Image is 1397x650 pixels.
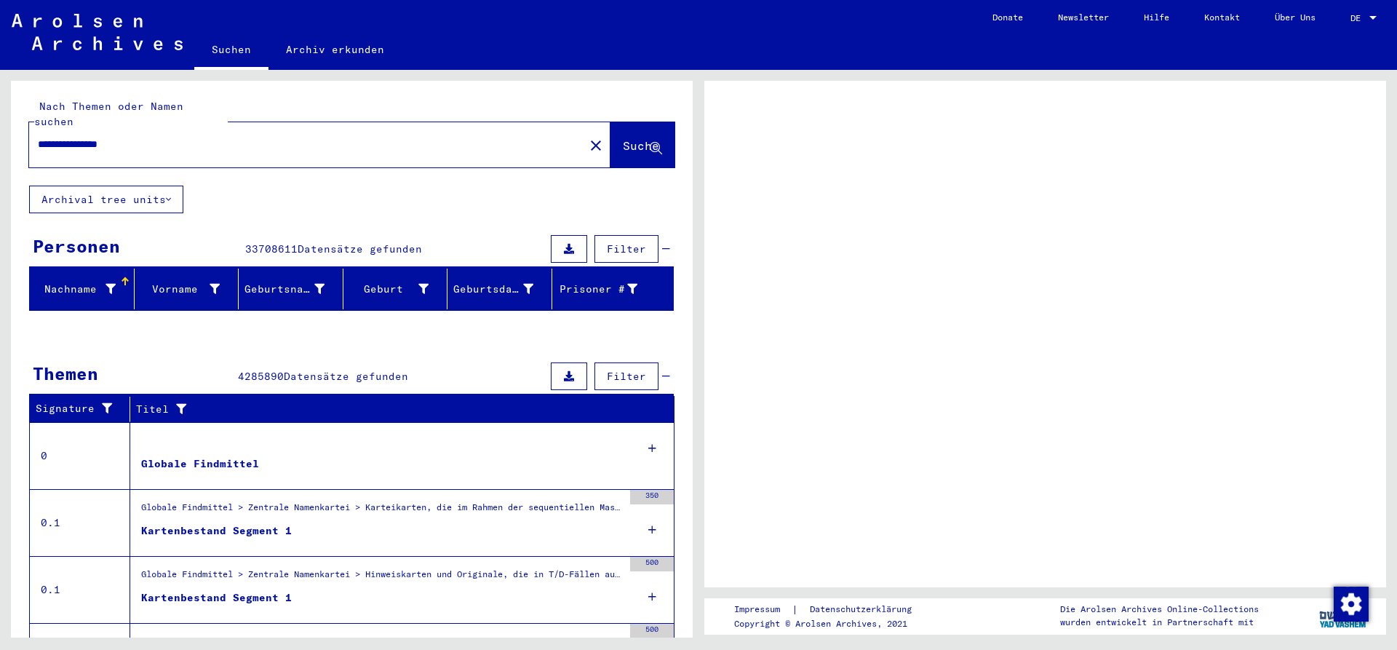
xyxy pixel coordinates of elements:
button: Filter [594,362,658,390]
div: Kartenbestand Segment 1 [141,590,292,606]
div: Signature [36,401,119,416]
div: Prisoner # [558,282,638,297]
mat-header-cell: Geburtsdatum [447,269,552,309]
img: Arolsen_neg.svg [12,14,183,50]
div: Nachname [36,277,134,301]
a: Impressum [734,602,792,617]
span: Datensätze gefunden [298,242,422,255]
button: Filter [594,235,658,263]
div: 500 [630,557,674,571]
p: Copyright © Arolsen Archives, 2021 [734,617,929,630]
div: Geburtsname [244,277,343,301]
td: 0.1 [30,489,130,556]
span: Filter [607,242,646,255]
img: yv_logo.png [1316,598,1371,634]
mat-header-cell: Vorname [135,269,239,309]
div: Vorname [140,282,220,297]
div: 500 [630,624,674,638]
div: Vorname [140,277,239,301]
div: Globale Findmittel > Zentrale Namenkartei > Hinweiskarten und Originale, die in T/D-Fällen aufgef... [141,568,623,588]
a: Suchen [194,32,268,70]
div: Geburtsdatum [453,277,552,301]
mat-header-cell: Nachname [30,269,135,309]
div: Themen [33,360,98,387]
mat-icon: close [587,137,605,154]
div: Globale Findmittel > Zentrale Namenkartei > Karteikarten, die im Rahmen der sequentiellen Massend... [141,501,623,521]
button: Archival tree units [29,186,183,213]
div: Globale Findmittel [141,456,259,472]
mat-label: Nach Themen oder Namen suchen [34,100,183,128]
mat-header-cell: Prisoner # [552,269,674,309]
span: Filter [607,370,646,383]
p: wurden entwickelt in Partnerschaft mit [1060,616,1259,629]
span: Suche [623,138,659,153]
div: Signature [36,397,133,421]
td: 0 [30,422,130,489]
span: Datensätze gefunden [284,370,408,383]
div: Personen [33,233,120,259]
div: Titel [136,397,660,421]
a: Datenschutzerklärung [798,602,929,617]
mat-header-cell: Geburtsname [239,269,343,309]
div: Titel [136,402,645,417]
a: Archiv erkunden [268,32,402,67]
div: Geburt‏ [349,282,429,297]
button: Clear [581,130,610,159]
div: Geburtsname [244,282,325,297]
span: 33708611 [245,242,298,255]
img: Zustimmung ändern [1334,587,1369,622]
div: Geburtsdatum [453,282,533,297]
div: Kartenbestand Segment 1 [141,523,292,539]
mat-header-cell: Geburt‏ [343,269,448,309]
p: Die Arolsen Archives Online-Collections [1060,603,1259,616]
td: 0.1 [30,556,130,623]
div: 350 [630,490,674,504]
span: 4285890 [238,370,284,383]
div: Prisoner # [558,277,656,301]
div: Geburt‏ [349,277,447,301]
div: Nachname [36,282,116,297]
div: | [734,602,929,617]
span: DE [1350,13,1366,23]
button: Suche [610,122,674,167]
